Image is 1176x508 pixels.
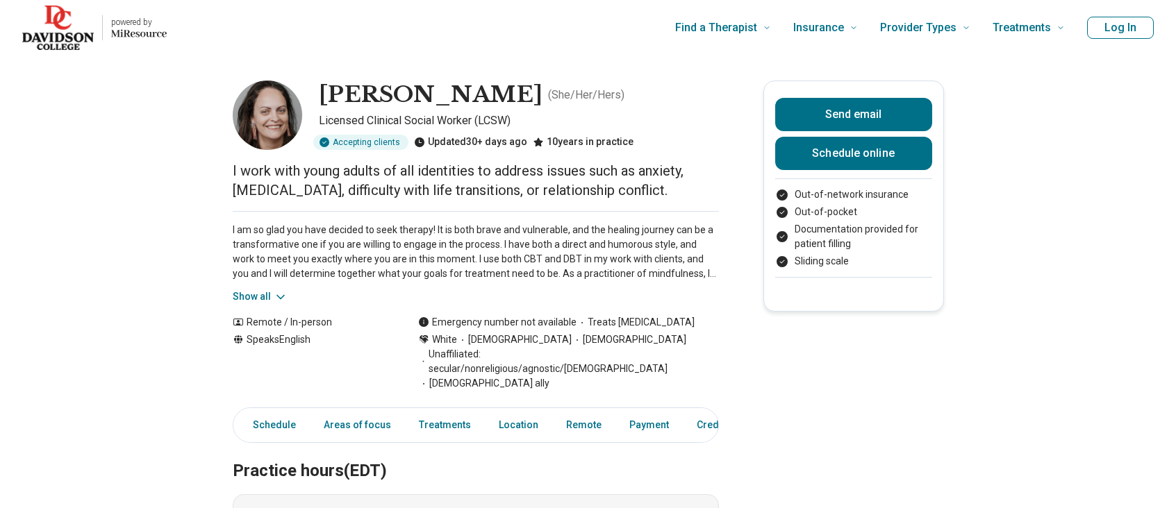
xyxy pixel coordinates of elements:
[233,315,390,330] div: Remote / In-person
[418,376,549,391] span: [DEMOGRAPHIC_DATA] ally
[111,17,167,28] p: powered by
[1087,17,1154,39] button: Log In
[315,411,399,439] a: Areas of focus
[319,81,543,110] h1: [PERSON_NAME]
[233,223,719,281] p: I am so glad you have decided to seek therapy! It is both brave and vulnerable, and the healing j...
[233,81,302,150] img: Fallon Stapleton, Licensed Clinical Social Worker (LCSW)
[775,205,932,219] li: Out-of-pocket
[236,411,304,439] a: Schedule
[418,347,719,376] span: Unaffiliated: secular/nonreligious/agnostic/[DEMOGRAPHIC_DATA]
[22,6,167,50] a: Home page
[233,161,719,200] p: I work with young adults of all identities to address issues such as anxiety, [MEDICAL_DATA], dif...
[533,135,633,150] div: 10 years in practice
[621,411,677,439] a: Payment
[775,187,932,202] li: Out-of-network insurance
[775,137,932,170] a: Schedule online
[775,187,932,269] ul: Payment options
[418,315,577,330] div: Emergency number not available
[577,315,695,330] span: Treats [MEDICAL_DATA]
[793,18,844,37] span: Insurance
[490,411,547,439] a: Location
[411,411,479,439] a: Treatments
[313,135,408,150] div: Accepting clients
[775,254,932,269] li: Sliding scale
[319,112,719,129] p: Licensed Clinical Social Worker (LCSW)
[548,87,624,103] p: ( She/Her/Hers )
[432,332,457,347] span: White
[572,332,686,347] span: [DEMOGRAPHIC_DATA]
[675,18,757,37] span: Find a Therapist
[457,332,572,347] span: [DEMOGRAPHIC_DATA]
[993,18,1051,37] span: Treatments
[775,98,932,131] button: Send email
[688,411,758,439] a: Credentials
[775,222,932,251] li: Documentation provided for patient filling
[233,332,390,391] div: Speaks English
[233,426,719,483] h2: Practice hours (EDT)
[414,135,527,150] div: Updated 30+ days ago
[558,411,610,439] a: Remote
[880,18,956,37] span: Provider Types
[233,289,288,304] button: Show all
